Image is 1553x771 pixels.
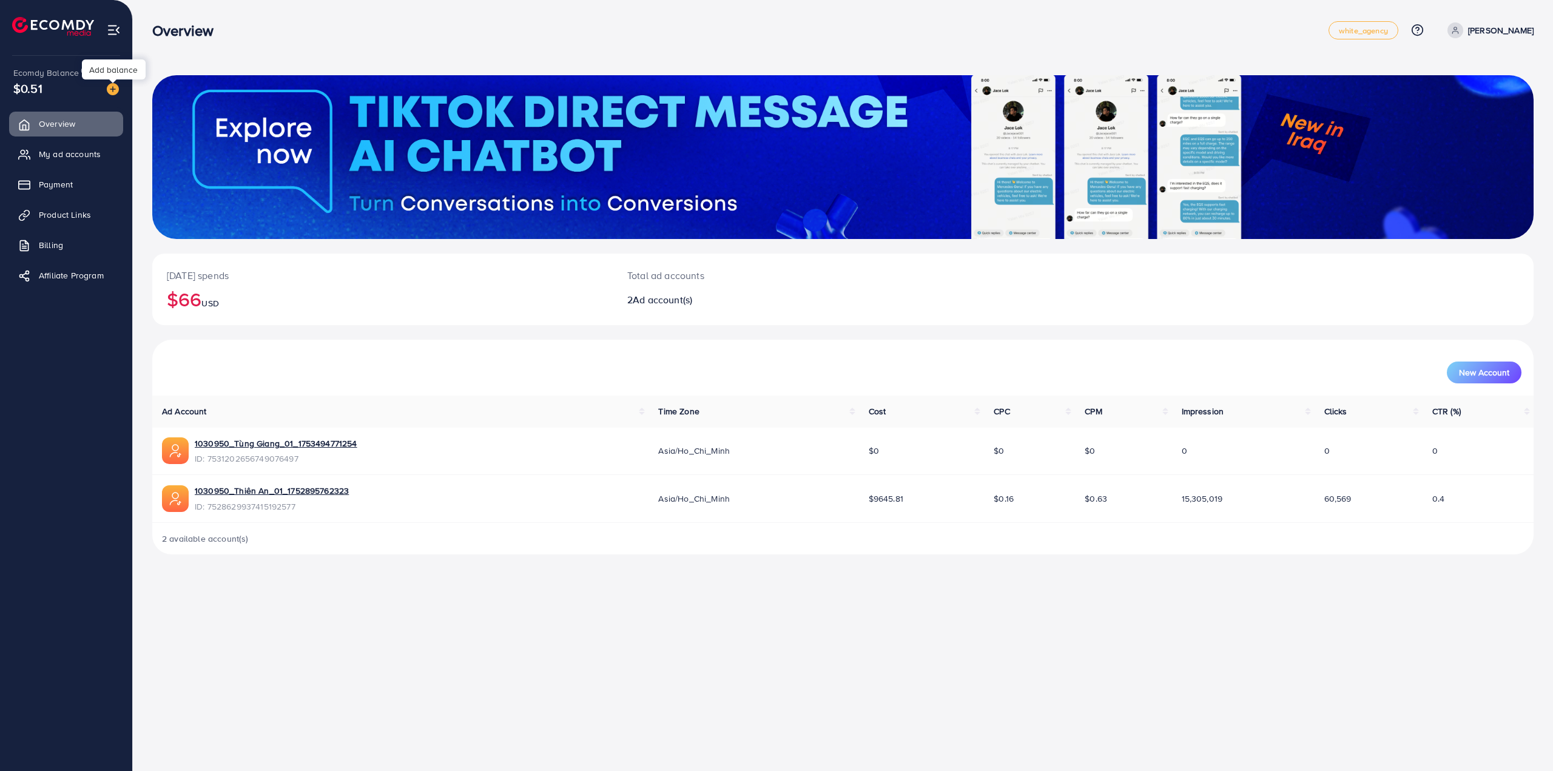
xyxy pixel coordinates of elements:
span: $0 [1085,445,1095,457]
span: $0.16 [994,493,1014,505]
p: [PERSON_NAME] [1468,23,1534,38]
a: Product Links [9,203,123,227]
span: CPM [1085,405,1102,417]
div: Add balance [82,59,146,79]
span: USD [201,297,218,309]
img: ic-ads-acc.e4c84228.svg [162,437,189,464]
span: Asia/Ho_Chi_Minh [658,445,730,457]
a: Payment [9,172,123,197]
p: Total ad accounts [627,268,943,283]
span: 0 [1432,445,1438,457]
span: ID: 7531202656749076497 [195,453,357,465]
span: Product Links [39,209,91,221]
span: Ad account(s) [633,293,692,306]
span: $0.63 [1085,493,1107,505]
p: [DATE] spends [167,268,598,283]
span: Time Zone [658,405,699,417]
img: image [107,83,119,95]
a: My ad accounts [9,142,123,166]
span: 0.4 [1432,493,1444,505]
button: New Account [1447,362,1521,383]
span: New Account [1459,368,1509,377]
span: Ad Account [162,405,207,417]
span: $0 [994,445,1004,457]
span: Clicks [1324,405,1347,417]
span: $9645.81 [869,493,903,505]
span: Ecomdy Balance [13,67,79,79]
a: 1030950_Tùng Giang_01_1753494771254 [195,437,357,449]
h2: 2 [627,294,943,306]
span: Impression [1182,405,1224,417]
span: 2 available account(s) [162,533,249,545]
span: CPC [994,405,1009,417]
a: white_agency [1329,21,1398,39]
iframe: Chat [1501,716,1544,762]
span: 15,305,019 [1182,493,1223,505]
span: 0 [1182,445,1187,457]
span: $0 [869,445,879,457]
span: Billing [39,239,63,251]
span: Overview [39,118,75,130]
h3: Overview [152,22,223,39]
span: Payment [39,178,73,190]
a: Affiliate Program [9,263,123,288]
img: menu [107,23,121,37]
img: ic-ads-acc.e4c84228.svg [162,485,189,512]
span: white_agency [1339,27,1388,35]
span: $0.51 [13,79,42,97]
span: 60,569 [1324,493,1352,505]
a: [PERSON_NAME] [1443,22,1534,38]
span: My ad accounts [39,148,101,160]
h2: $66 [167,288,598,311]
span: Cost [869,405,886,417]
span: ID: 7528629937415192577 [195,500,349,513]
span: CTR (%) [1432,405,1461,417]
span: Affiliate Program [39,269,104,281]
a: 1030950_Thiên An_01_1752895762323 [195,485,349,497]
a: Overview [9,112,123,136]
span: 0 [1324,445,1330,457]
span: Asia/Ho_Chi_Minh [658,493,730,505]
img: logo [12,17,94,36]
a: Billing [9,233,123,257]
